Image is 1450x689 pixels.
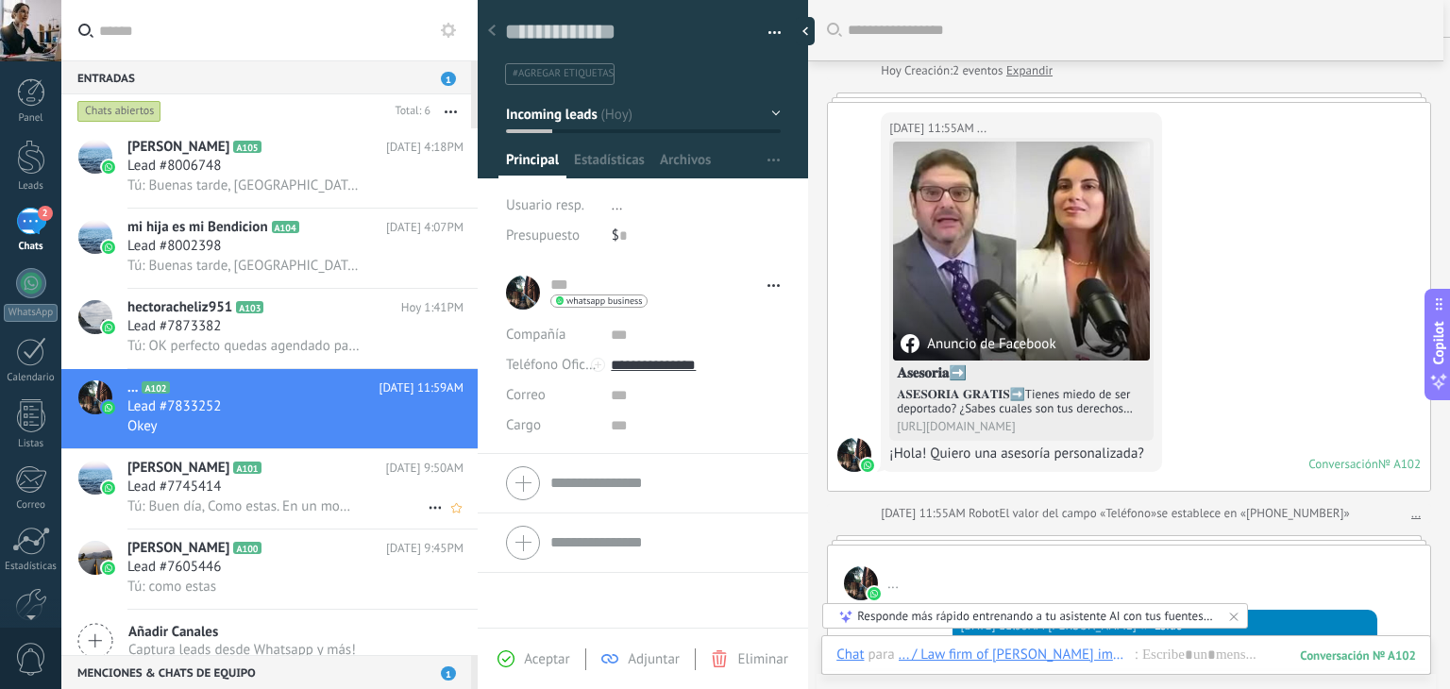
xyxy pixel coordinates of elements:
span: [PERSON_NAME] [127,539,229,558]
div: Conversación [1308,456,1378,472]
span: Presupuesto [506,227,580,244]
span: Lead #7745414 [127,478,221,496]
span: Principal [506,151,559,178]
span: ... [127,378,138,397]
span: Hoy 1:41PM [401,298,464,317]
span: Eliminar [737,650,787,668]
div: Presupuesto [506,221,598,251]
span: Añadir Canales [128,623,356,641]
div: Ocultar [796,17,815,45]
span: Robot [969,505,999,521]
span: ... [844,566,878,600]
div: [URL][DOMAIN_NAME] [897,419,1146,433]
span: Tú: Buen día, Como estas. En un momento el Abogado se comunicara contigo para darte tu asesoría p... [127,497,360,515]
span: whatsapp business [566,296,642,306]
img: icon [102,160,115,174]
img: waba.svg [868,587,881,600]
div: Hoy [881,61,904,80]
div: Panel [4,112,59,125]
div: Entradas [61,60,471,94]
img: icon [102,401,115,414]
span: Adjuntar [628,650,680,668]
span: [DATE] 11:59AM [379,378,464,397]
span: Cargo [506,418,541,432]
img: icon [102,241,115,254]
span: #agregar etiquetas [513,67,614,80]
span: A103 [236,301,263,313]
button: Teléfono Oficina [506,350,597,380]
span: Lead #7873382 [127,317,221,336]
div: Anuncio de Facebook [901,334,1055,353]
span: Copilot [1429,322,1448,365]
span: [DATE] 4:18PM [386,138,464,157]
span: A101 [233,462,261,474]
img: icon [102,562,115,575]
span: Teléfono Oficina [506,356,604,374]
span: Tú: Buenas tarde, [GEOGRAPHIC_DATA] estas. En un momento el Abogado se comunicara contigo para da... [127,176,360,194]
a: Anuncio de Facebook𝐀𝐬𝐞𝐬𝐨𝐫𝐢𝐚➡️𝐀𝐒𝐄𝐒𝐎𝐑𝐈𝐀 𝐆𝐑𝐀𝐓𝐈𝐒➡️Tienes miedo de ser deportado? ¿Sabes cuales son tu... [893,142,1150,437]
div: Correo [4,499,59,512]
span: Lead #8006748 [127,157,221,176]
span: ... [977,119,986,138]
div: 𝐀𝐒𝐄𝐒𝐎𝐑𝐈𝐀 𝐆𝐑𝐀𝐓𝐈𝐒➡️Tienes miedo de ser deportado? ¿Sabes cuales son tus derechos como inmigrante? P... [897,387,1146,415]
a: avataricon[PERSON_NAME]A105[DATE] 4:18PMLead #8006748Tú: Buenas tarde, [GEOGRAPHIC_DATA] estas. E... [61,128,478,208]
div: Total: 6 [388,102,430,121]
span: mi hija es mi Bendicion [127,218,268,237]
div: № A102 [1378,456,1421,472]
button: Correo [506,380,546,411]
span: ... [887,575,899,593]
span: Lead #7833252 [127,397,221,416]
span: 2 [38,206,53,221]
span: [PERSON_NAME] [127,138,229,157]
div: Usuario resp. [506,191,598,221]
span: ... [837,438,871,472]
span: ... [612,196,623,214]
span: [PERSON_NAME] [127,459,229,478]
div: Responde más rápido entrenando a tu asistente AI con tus fuentes de datos [857,608,1215,624]
a: avataricon...A102[DATE] 11:59AMLead #7833252Okey [61,369,478,448]
span: A104 [272,221,299,233]
div: $ [612,221,781,251]
span: [DATE] 4:07PM [386,218,464,237]
span: El valor del campo «Teléfono» [999,504,1156,523]
span: [DATE] 9:50AM [386,459,464,478]
div: Estadísticas [4,561,59,573]
a: avatariconhectoracheliz951A103Hoy 1:41PMLead #7873382Tú: OK perfecto quedas agendado para el día ... [61,289,478,368]
div: Menciones & Chats de equipo [61,655,471,689]
span: Usuario resp. [506,196,584,214]
span: Lead #8002398 [127,237,221,256]
span: A105 [233,141,261,153]
div: WhatsApp [4,304,58,322]
a: avatariconmi hija es mi BendicionA104[DATE] 4:07PMLead #8002398Tú: Buenas tarde, [GEOGRAPHIC_DATA... [61,209,478,288]
span: se establece en «[PHONE_NUMBER]» [1156,504,1350,523]
div: 102 [1300,647,1416,664]
span: [DATE] 9:45PM [386,539,464,558]
div: Listas [4,438,59,450]
a: avataricon[PERSON_NAME]A101[DATE] 9:50AMLead #7745414Tú: Buen día, Como estas. En un momento el A... [61,449,478,529]
span: Correo [506,386,546,404]
img: icon [102,321,115,334]
span: Archivos [660,151,711,178]
span: Lead #7605446 [127,558,221,577]
span: A102 [142,381,169,394]
a: avataricon[PERSON_NAME]A100[DATE] 9:45PMLead #7605446Tú: como estas [61,529,478,609]
div: [DATE] 11:55AM [881,504,969,523]
span: 1 [441,666,456,681]
div: Chats abiertos [77,100,161,123]
span: para [868,646,895,664]
img: waba.svg [861,459,874,472]
span: hectoracheliz951 [127,298,232,317]
h4: 𝐀𝐬𝐞𝐬𝐨𝐫𝐢𝐚➡️ [897,364,1146,383]
div: [DATE] 11:55AM [889,119,977,138]
span: : [1135,646,1138,664]
div: Compañía [506,320,597,350]
a: Expandir [1006,61,1053,80]
span: A100 [233,542,261,554]
a: ... [1411,504,1421,523]
div: ... / Law firm of Leal immigration and associates [899,646,1135,663]
div: Leads [4,180,59,193]
div: Calendario [4,372,59,384]
span: Estadísticas [574,151,645,178]
div: Cargo [506,411,597,441]
div: Creación: [881,61,1053,80]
